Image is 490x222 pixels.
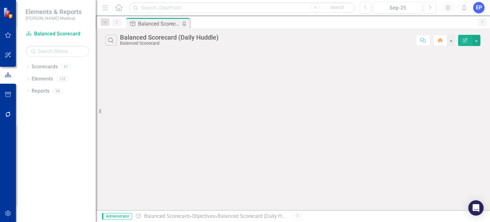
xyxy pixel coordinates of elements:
[218,213,296,219] div: Balanced Scorecard (Daily Huddle)
[473,2,485,13] button: EP
[32,75,53,83] a: Elements
[373,2,422,13] button: Sep-25
[61,64,71,70] div: 61
[3,7,14,18] img: ClearPoint Strategy
[120,41,219,46] div: Balanced Scorecard
[144,213,189,219] a: Balanced Scorecard
[138,20,180,28] div: Balanced Scorecard (Daily Huddle)
[53,88,63,94] div: 94
[26,8,82,16] span: Elements & Reports
[32,63,58,71] a: Scorecards
[120,34,219,41] div: Balanced Scorecard (Daily Huddle)
[56,76,69,82] div: 132
[322,3,353,12] button: Search
[192,213,215,219] a: Objectives
[468,200,484,216] div: Open Intercom Messenger
[26,16,82,21] small: [PERSON_NAME] Medical
[32,88,49,95] a: Reports
[135,213,288,220] div: » »
[26,46,89,57] input: Search Below...
[330,5,344,10] span: Search
[26,30,89,38] a: Balanced Scorecard
[102,213,132,219] span: Administrator
[375,4,420,12] div: Sep-25
[129,2,355,13] input: Search ClearPoint...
